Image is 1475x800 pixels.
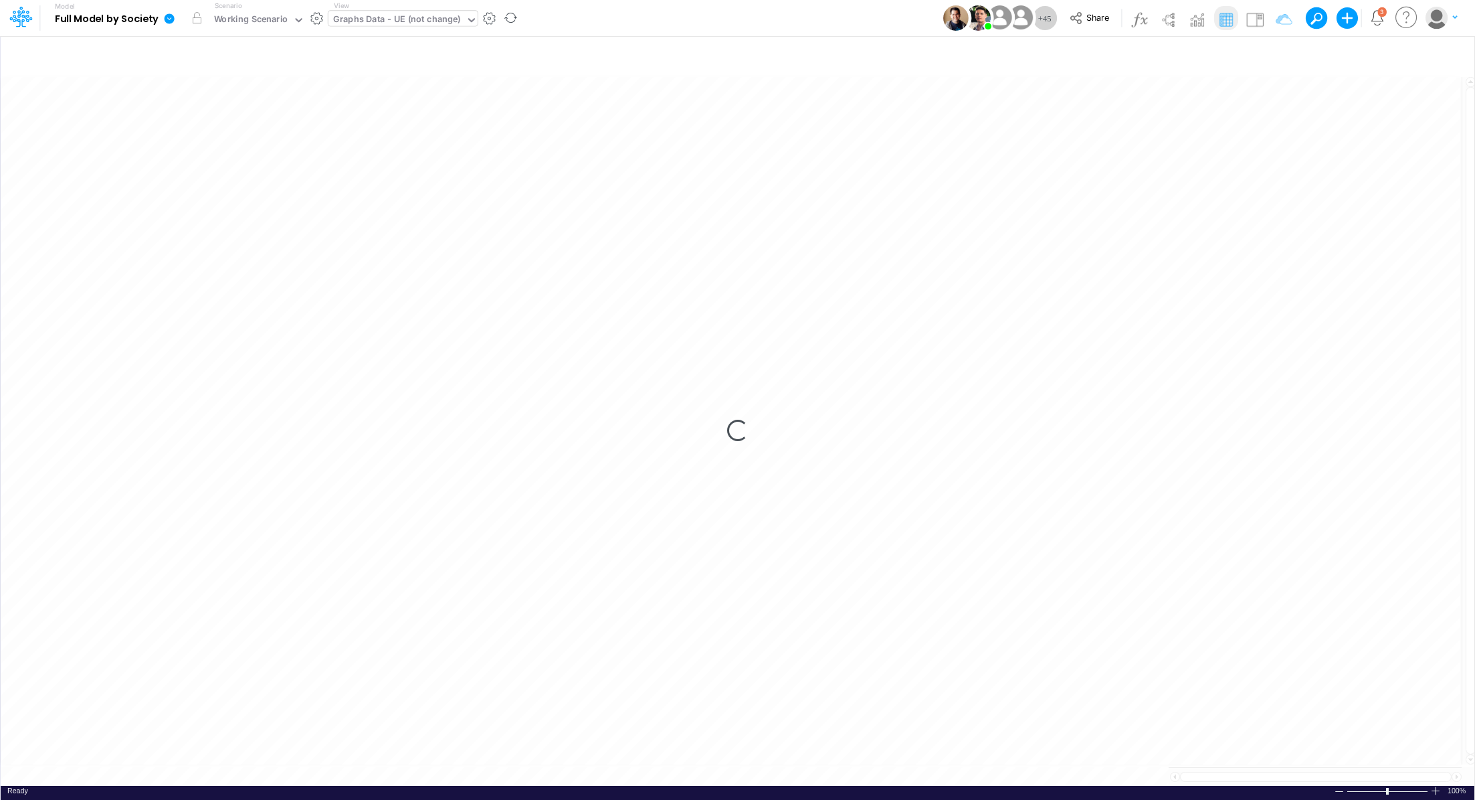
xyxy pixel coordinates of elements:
[1448,786,1468,796] div: Zoom level
[7,786,28,796] div: In Ready mode
[985,3,1015,33] img: User Image Icon
[7,787,28,795] span: Ready
[12,42,1183,70] input: Type a title here
[1347,786,1430,796] div: Zoom
[1448,786,1468,796] span: 100%
[1380,9,1384,15] div: 3 unread items
[965,5,991,31] img: User Image Icon
[1005,3,1036,33] img: User Image Icon
[943,5,969,31] img: User Image Icon
[1086,12,1109,22] span: Share
[1369,10,1385,25] a: Notifications
[334,1,349,11] label: View
[1334,787,1345,797] div: Zoom Out
[214,13,288,28] div: Working Scenario
[1430,786,1441,796] div: Zoom In
[55,3,75,11] label: Model
[1038,14,1052,23] span: + 45
[333,13,461,28] div: Graphs Data - UE (not change)
[1386,788,1389,795] div: Zoom
[1063,8,1118,29] button: Share
[215,1,242,11] label: Scenario
[55,13,159,25] b: Full Model by Society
